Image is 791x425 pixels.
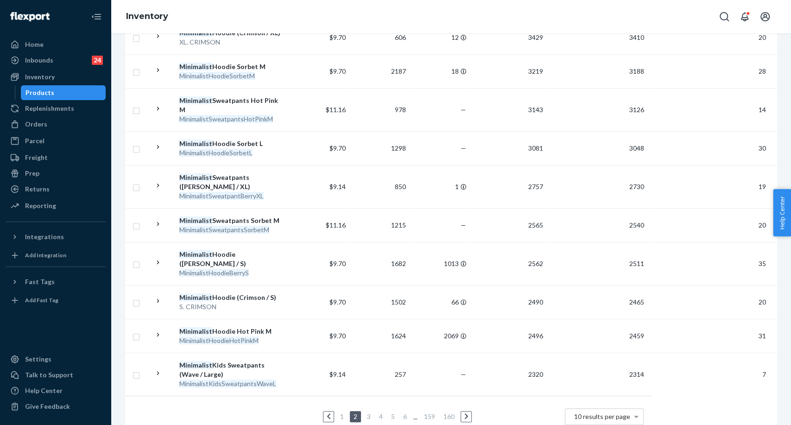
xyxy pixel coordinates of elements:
[625,33,647,41] span: 3410
[755,221,770,229] span: 20
[25,153,48,162] div: Freight
[625,106,647,114] span: 3126
[349,208,409,242] td: 1215
[179,327,212,335] em: Minimalist
[10,12,50,21] img: Flexport logo
[25,355,51,364] div: Settings
[179,139,285,148] div: Hoodie Sorbet L
[21,85,106,100] a: Products
[625,183,647,190] span: 2730
[87,7,106,26] button: Close Navigation
[179,216,285,225] div: Sweatpants Sorbet M
[625,332,647,340] span: 2459
[349,285,409,319] td: 1502
[25,40,44,49] div: Home
[755,67,770,75] span: 28
[755,106,770,114] span: 14
[410,20,470,54] td: 12
[179,173,212,181] em: Minimalist
[325,221,345,229] span: $11.16
[6,133,106,148] a: Parcel
[6,101,106,116] a: Replenishments
[329,370,345,378] span: $9.14
[92,56,103,65] div: 24
[329,144,345,152] span: $9.70
[735,7,754,26] button: Open notifications
[525,33,547,41] span: 3429
[525,221,547,229] span: 2565
[625,67,647,75] span: 3188
[365,412,373,420] a: Page 3
[422,412,437,420] a: Page 159
[119,3,176,30] ol: breadcrumbs
[179,250,212,258] em: Minimalist
[25,402,70,411] div: Give Feedback
[25,296,58,304] div: Add Fast Tag
[329,183,345,190] span: $9.14
[179,192,264,200] em: MinimalistSweatpantBerryXL
[325,106,345,114] span: $11.16
[6,53,106,68] a: Inbounds24
[6,274,106,289] button: Fast Tags
[6,117,106,132] a: Orders
[525,183,547,190] span: 2757
[179,29,212,37] em: Minimalist
[461,106,466,114] span: —
[338,412,346,420] a: Page 1
[756,7,774,26] button: Open account menu
[525,370,547,378] span: 2320
[6,166,106,181] a: Prep
[6,368,106,382] button: Talk to Support
[6,399,106,414] button: Give Feedback
[179,63,212,70] em: Minimalist
[625,370,647,378] span: 2314
[25,56,53,65] div: Inbounds
[349,242,409,285] td: 1682
[329,260,345,267] span: $9.70
[410,165,470,208] td: 1
[6,248,106,263] a: Add Integration
[179,361,212,369] em: Minimalist
[715,7,734,26] button: Open Search Box
[6,37,106,52] a: Home
[25,169,39,178] div: Prep
[401,412,409,420] a: Page 6
[25,277,55,286] div: Fast Tags
[755,183,770,190] span: 19
[773,189,791,236] button: Help Center
[410,285,470,319] td: 66
[461,370,466,378] span: —
[25,72,55,82] div: Inventory
[525,144,547,152] span: 3081
[179,226,269,234] em: MinimalistSweatpantsSorbetM
[389,412,397,420] a: Page 5
[410,319,470,353] td: 2069
[442,412,456,420] a: Page 160
[6,352,106,367] a: Settings
[349,54,409,88] td: 2187
[525,260,547,267] span: 2562
[377,412,385,420] a: Page 4
[625,260,647,267] span: 2511
[6,198,106,213] a: Reporting
[349,319,409,353] td: 1624
[179,327,285,336] div: Hoodie Hot Pink M
[179,250,285,268] div: Hoodie ([PERSON_NAME] / S)
[525,67,547,75] span: 3219
[349,353,409,396] td: 257
[25,120,47,129] div: Orders
[755,33,770,41] span: 20
[625,221,647,229] span: 2540
[25,386,63,395] div: Help Center
[410,242,470,285] td: 1013
[6,150,106,165] a: Freight
[179,293,212,301] em: Minimalist
[755,332,770,340] span: 31
[6,70,106,84] a: Inventory
[25,184,50,194] div: Returns
[329,67,345,75] span: $9.70
[179,269,249,277] em: MinimalistHoodieBerryS
[126,11,168,21] a: Inventory
[759,370,770,378] span: 7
